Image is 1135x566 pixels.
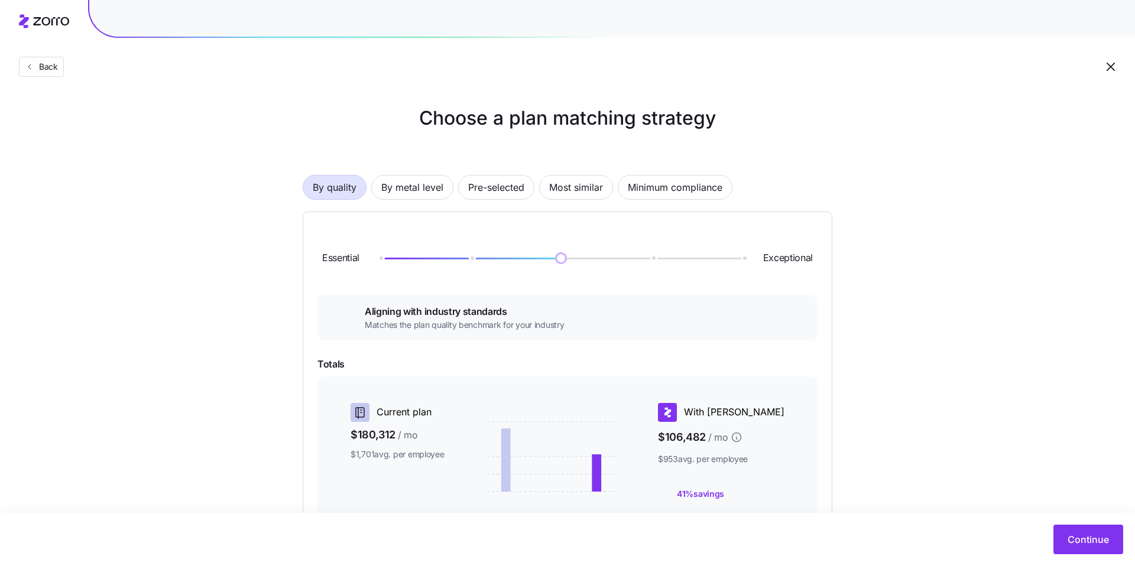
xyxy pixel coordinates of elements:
[303,175,367,200] button: By quality
[365,319,564,331] span: Matches the plan quality benchmark for your industry
[552,249,570,268] img: ai-icon.png
[1053,525,1123,554] button: Continue
[708,430,728,445] span: / mo
[628,175,722,199] span: Minimum compliance
[303,104,832,132] h1: Choose a plan matching strategy
[322,251,359,265] span: Essential
[549,175,603,199] span: Most similar
[539,175,613,200] button: Most similar
[336,304,355,323] img: ai-icon.png
[1068,532,1109,547] span: Continue
[658,403,784,422] div: With [PERSON_NAME]
[677,488,724,500] span: 41% savings
[763,251,813,265] span: Exceptional
[351,403,445,422] div: Current plan
[618,175,732,200] button: Minimum compliance
[381,175,443,199] span: By metal level
[351,427,445,444] span: $180,312
[468,175,524,199] span: Pre-selected
[317,357,818,372] span: Totals
[658,427,784,448] span: $106,482
[19,57,64,77] button: Back
[658,487,672,501] img: ai-icon.png
[313,175,356,199] span: By quality
[371,175,453,200] button: By metal level
[34,61,58,73] span: Back
[658,453,784,465] span: $953 avg. per employee
[458,175,534,200] button: Pre-selected
[365,304,564,319] span: Aligning with industry standards
[398,428,418,443] span: / mo
[351,448,445,460] span: $1,701 avg. per employee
